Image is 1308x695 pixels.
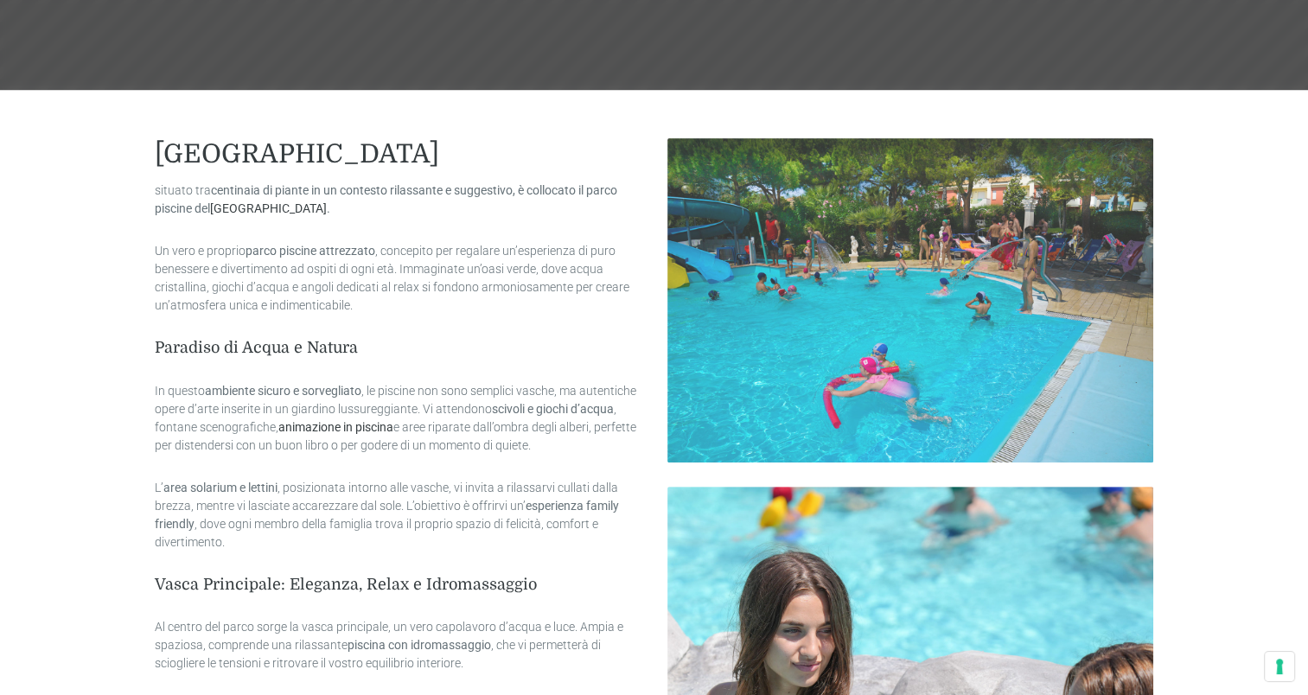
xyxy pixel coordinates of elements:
strong: centinaia di piante in un contesto rilassante e suggestivo, è collocato il parco piscine del . [155,183,617,215]
strong: ambiente sicuro e sorvegliato [205,384,361,398]
p: situato tra [155,182,641,218]
p: Al centro del parco sorge la vasca principale, un vero capolavoro d’acqua e luce. Ampia e spazios... [155,618,641,673]
p: L’ , posizionata intorno alle vasche, vi invita a rilassarvi cullati dalla brezza, mentre vi lasc... [155,479,641,552]
strong: area solarium e lettini [163,481,278,494]
strong: Vasca Principale: Eleganza, Relax e Idromassaggio [155,576,537,593]
strong: esperienza family friendly [155,499,619,531]
a: [GEOGRAPHIC_DATA] [210,201,327,215]
strong: parco piscine attrezzato [246,244,375,258]
img: PiscinaMedia1920x1280 [667,138,1154,462]
strong: Paradiso di Acqua e Natura [155,339,358,356]
p: In questo , le piscine non sono semplici vasche, ma autentiche opere d’arte inserite in un giardi... [155,382,641,455]
a: animazione in piscina [278,420,393,434]
button: Le tue preferenze relative al consenso per le tecnologie di tracciamento [1265,652,1294,681]
strong: piscina con idromassaggio [348,638,491,652]
p: Un vero e proprio , concepito per regalare un’esperienza di puro benessere e divertimento ad ospi... [155,242,641,315]
strong: scivoli e giochi d’acqua [492,402,614,416]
